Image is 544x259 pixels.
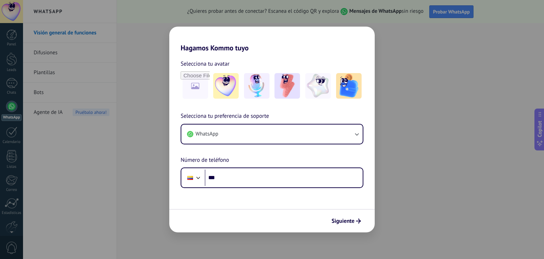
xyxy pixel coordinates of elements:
div: Colombia: + 57 [183,170,197,185]
button: WhatsApp [181,125,363,144]
h2: Hagamos Kommo tuyo [169,27,375,52]
button: Siguiente [328,215,364,227]
span: Siguiente [331,219,355,224]
span: Selecciona tu avatar [181,59,229,68]
span: Selecciona tu preferencia de soporte [181,112,269,121]
img: -2.jpeg [244,73,270,99]
img: -4.jpeg [305,73,331,99]
span: Número de teléfono [181,156,229,165]
img: -5.jpeg [336,73,362,99]
img: -3.jpeg [274,73,300,99]
span: WhatsApp [195,131,218,138]
img: -1.jpeg [213,73,239,99]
